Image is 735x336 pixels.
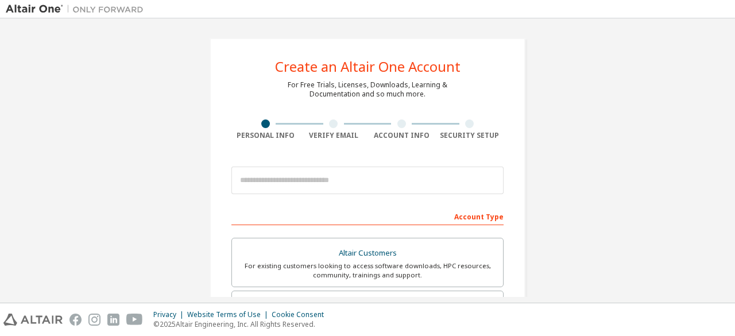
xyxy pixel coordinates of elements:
div: For Free Trials, Licenses, Downloads, Learning & Documentation and so much more. [288,80,447,99]
div: Security Setup [436,131,504,140]
div: Altair Customers [239,245,496,261]
img: facebook.svg [69,314,82,326]
img: youtube.svg [126,314,143,326]
div: Privacy [153,310,187,319]
img: linkedin.svg [107,314,119,326]
div: Account Info [367,131,436,140]
img: Altair One [6,3,149,15]
img: altair_logo.svg [3,314,63,326]
div: Account Type [231,207,504,225]
div: Personal Info [231,131,300,140]
div: Verify Email [300,131,368,140]
img: instagram.svg [88,314,100,326]
div: Website Terms of Use [187,310,272,319]
div: For existing customers looking to access software downloads, HPC resources, community, trainings ... [239,261,496,280]
p: © 2025 Altair Engineering, Inc. All Rights Reserved. [153,319,331,329]
div: Cookie Consent [272,310,331,319]
div: Create an Altair One Account [275,60,461,74]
